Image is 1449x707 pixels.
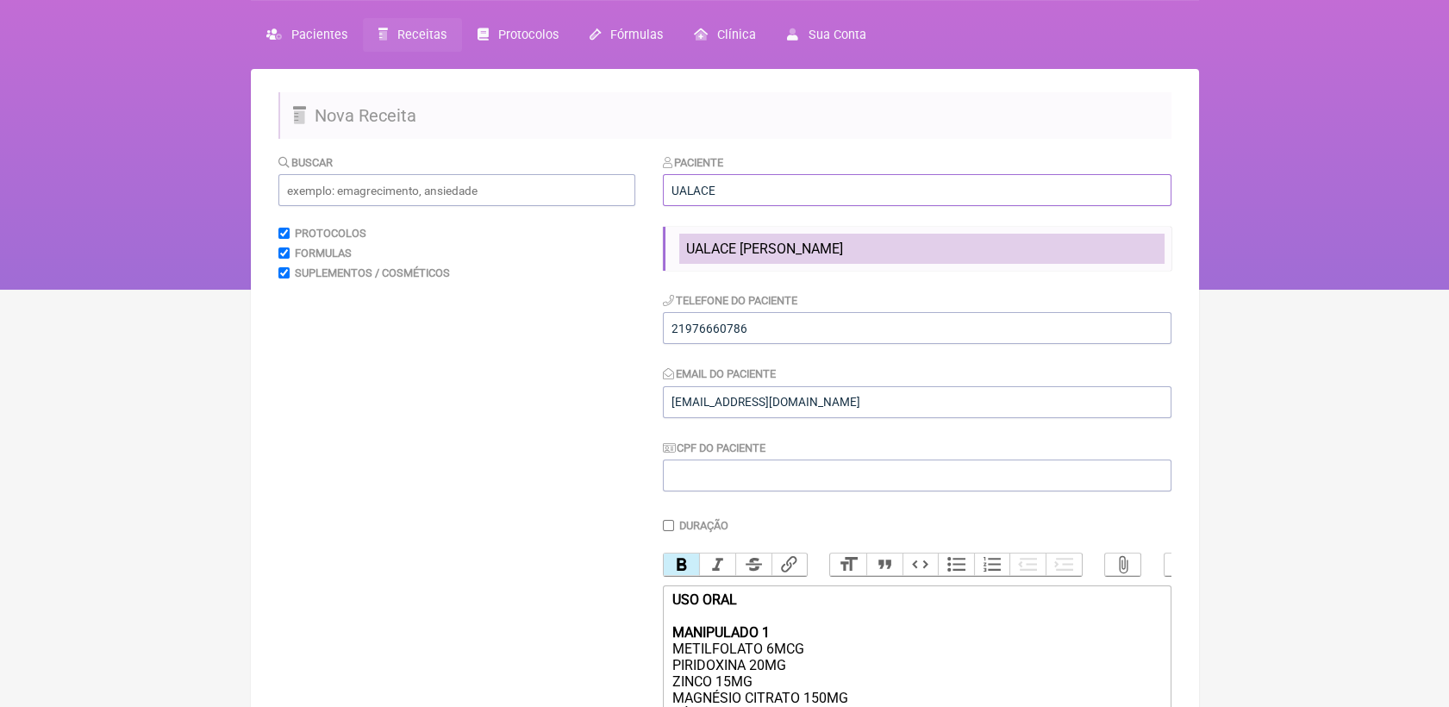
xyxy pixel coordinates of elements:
span: Protocolos [498,28,559,42]
label: Email do Paciente [663,367,777,380]
a: Fórmulas [574,18,678,52]
label: CPF do Paciente [663,441,766,454]
button: Bold [664,554,700,576]
label: Buscar [278,156,334,169]
button: Attach Files [1105,554,1141,576]
label: Protocolos [295,227,366,240]
label: Formulas [295,247,352,260]
a: Sua Conta [771,18,881,52]
span: Clínica [717,28,756,42]
a: Pacientes [251,18,363,52]
a: Protocolos [462,18,574,52]
button: Heading [830,554,866,576]
button: Italic [699,554,735,576]
span: Pacientes [291,28,347,42]
strong: USO ORAL MANIPULADO 1 [671,591,769,641]
span: Fórmulas [610,28,663,42]
button: Quote [866,554,903,576]
label: Paciente [663,156,724,169]
button: Bullets [938,554,974,576]
button: Numbers [974,554,1010,576]
button: Link [771,554,808,576]
a: Receitas [363,18,462,52]
span: Receitas [397,28,447,42]
h2: Nova Receita [278,92,1171,139]
button: Decrease Level [1009,554,1046,576]
input: exemplo: emagrecimento, ansiedade [278,174,635,206]
label: Telefone do Paciente [663,294,798,307]
span: UALACE [PERSON_NAME] [686,241,843,257]
span: Sua Conta [809,28,866,42]
button: Increase Level [1046,554,1082,576]
button: Undo [1165,554,1201,576]
label: Duração [679,519,728,532]
label: Suplementos / Cosméticos [295,266,450,279]
button: Strikethrough [735,554,771,576]
a: Clínica [678,18,771,52]
button: Code [903,554,939,576]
